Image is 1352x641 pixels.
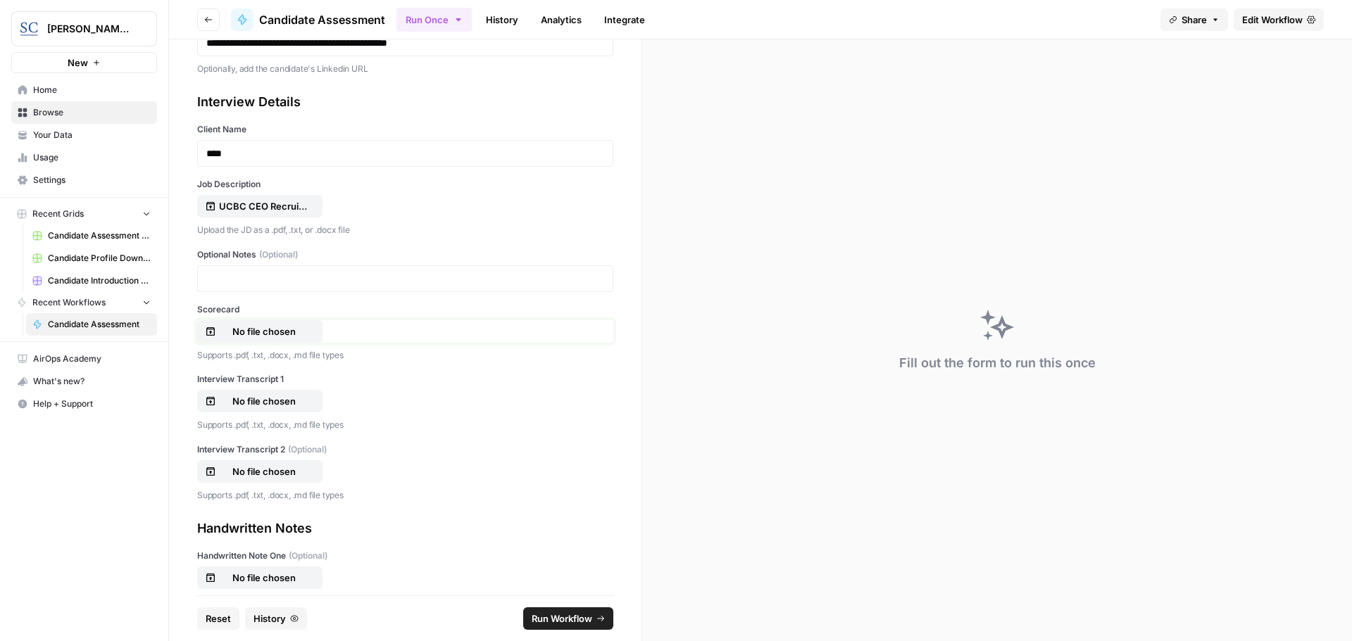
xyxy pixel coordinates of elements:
[197,223,613,237] p: Upload the JD as a .pdf, .txt, or .docx file
[899,353,1096,373] div: Fill out the form to run this once
[219,324,309,338] p: No file chosen
[396,8,472,32] button: Run Once
[33,106,151,119] span: Browse
[532,8,590,31] a: Analytics
[48,318,151,331] span: Candidate Assessment
[197,195,323,217] button: UCBC CEO Recruitment Profile Final [DATE].pdf
[26,269,157,292] a: Candidate Introduction Download Sheet
[48,229,151,242] span: Candidate Assessment Download Sheet
[197,550,613,562] label: Handwritten Note One
[26,313,157,336] a: Candidate Assessment
[523,607,613,630] button: Run Workflow
[289,550,327,562] span: (Optional)
[477,8,527,31] a: History
[11,52,157,73] button: New
[12,371,156,392] div: What's new?
[47,22,132,36] span: [PERSON_NAME] [GEOGRAPHIC_DATA]
[288,443,327,456] span: (Optional)
[197,348,613,362] p: Supports .pdf, .txt, .docx, .md file types
[197,460,323,483] button: No file chosen
[259,11,385,28] span: Candidate Assessment
[33,398,151,410] span: Help + Support
[26,224,157,247] a: Candidate Assessment Download Sheet
[33,151,151,164] span: Usage
[197,123,613,136] label: Client Name
[197,607,239,630] button: Reset
[219,394,309,408] p: No file chosen
[197,373,613,386] label: Interview Transcript 1
[1182,13,1207,27] span: Share
[197,62,613,76] p: Optionally, add the candidate's Linkedin URL
[33,174,151,186] span: Settings
[48,252,151,265] span: Candidate Profile Download Sheet
[33,129,151,141] span: Your Data
[197,248,613,261] label: Optional Notes
[1242,13,1303,27] span: Edit Workflow
[11,146,157,169] a: Usage
[197,566,323,589] button: No file chosen
[11,370,157,393] button: What's new?
[32,296,106,309] span: Recent Workflows
[68,56,88,70] span: New
[48,274,151,287] span: Candidate Introduction Download Sheet
[11,11,157,46] button: Workspace: Stanton Chase Nashville
[245,607,307,630] button: History
[11,124,157,146] a: Your Data
[11,169,157,191] a: Settings
[197,519,613,538] div: Handwritten Notes
[197,303,613,316] label: Scorecard
[259,248,298,261] span: (Optional)
[26,247,157,269] a: Candidate Profile Download Sheet
[206,611,231,626] span: Reset
[197,390,323,412] button: No file chosen
[32,208,84,220] span: Recent Grids
[219,464,309,478] p: No file chosen
[11,348,157,370] a: AirOps Academy
[1234,8,1324,31] a: Edit Workflow
[11,203,157,224] button: Recent Grids
[16,16,42,42] img: Stanton Chase Nashville Logo
[532,611,592,626] span: Run Workflow
[197,595,613,609] p: Supports .mp4, .mp3, .wav, .jpg, .png, .webp file types
[11,393,157,415] button: Help + Support
[1160,8,1228,31] button: Share
[197,418,613,432] p: Supports .pdf, .txt, .docx, .md file types
[197,178,613,191] label: Job Description
[596,8,653,31] a: Integrate
[197,92,613,112] div: Interview Details
[219,571,309,585] p: No file chosen
[197,443,613,456] label: Interview Transcript 2
[11,79,157,101] a: Home
[219,199,309,213] p: UCBC CEO Recruitment Profile Final [DATE].pdf
[254,611,286,626] span: History
[231,8,385,31] a: Candidate Assessment
[197,320,323,343] button: No file chosen
[11,101,157,124] a: Browse
[33,84,151,96] span: Home
[11,292,157,313] button: Recent Workflows
[33,353,151,365] span: AirOps Academy
[197,488,613,502] p: Supports .pdf, .txt, .docx, .md file types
